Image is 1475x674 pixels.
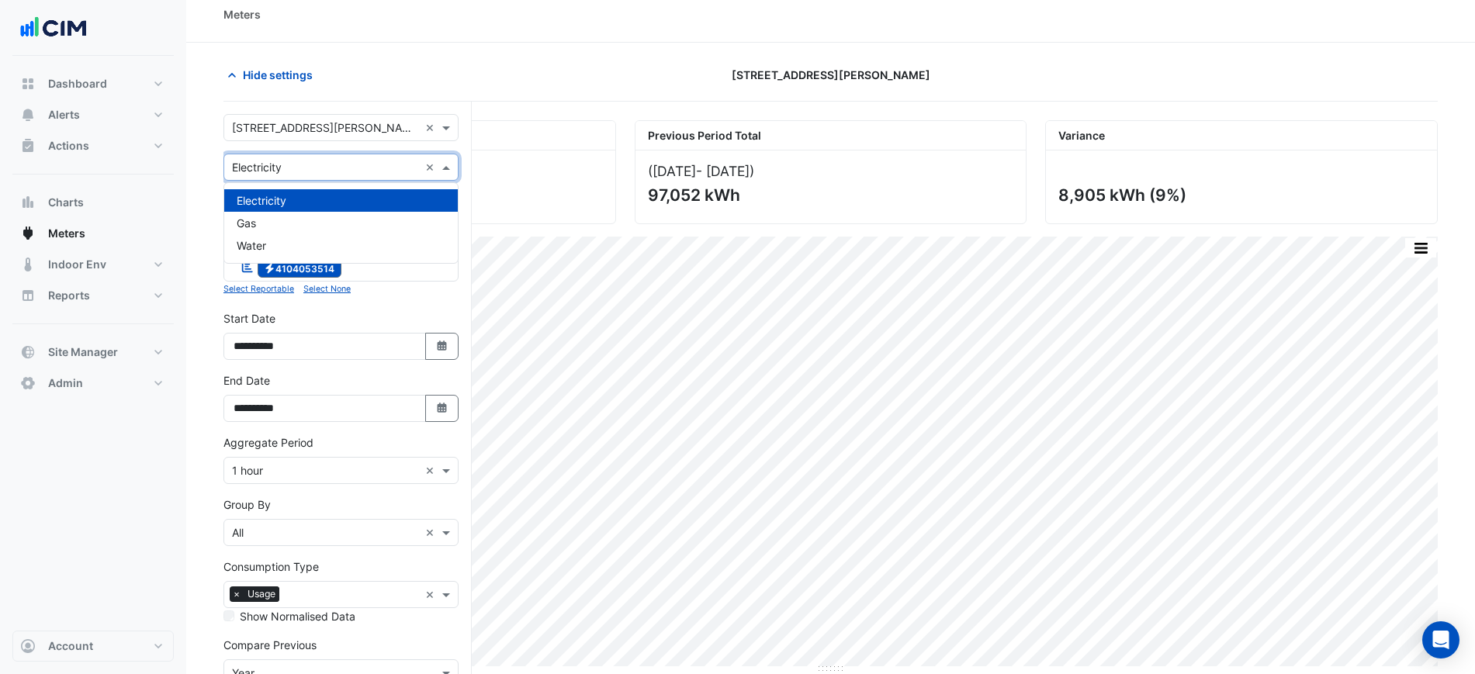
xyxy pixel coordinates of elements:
small: Select Reportable [223,284,294,294]
button: Actions [12,130,174,161]
span: 4104053514 [258,259,342,278]
span: - [DATE] [696,163,750,179]
div: 97,052 kWh [648,185,1011,205]
span: Site Manager [48,344,118,360]
span: Electricity [237,194,286,207]
fa-icon: Reportable [241,261,254,274]
span: Charts [48,195,84,210]
span: Hide settings [243,67,313,83]
small: Select None [303,284,351,294]
span: [STREET_ADDRESS][PERSON_NAME] [732,67,930,83]
div: Variance [1046,121,1437,150]
label: Consumption Type [223,558,319,575]
button: Account [12,631,174,662]
button: Meters [12,218,174,249]
span: Clear [425,159,438,175]
span: Clear [425,119,438,136]
span: Clear [425,524,438,541]
app-icon: Meters [20,226,36,241]
button: Select None [303,282,351,296]
label: Show Normalised Data [240,608,355,624]
button: Charts [12,187,174,218]
label: Group By [223,496,271,513]
app-icon: Indoor Env [20,257,36,272]
div: Options List [224,183,458,263]
span: Account [48,638,93,654]
fa-icon: Select Date [435,402,449,415]
button: More Options [1405,238,1436,258]
div: ([DATE] ) [648,163,1014,179]
button: Admin [12,368,174,399]
div: Previous Period Total [635,121,1027,150]
span: Dashboard [48,76,107,92]
span: Alerts [48,107,80,123]
label: End Date [223,372,270,389]
img: Company Logo [19,12,88,43]
fa-icon: Select Date [435,340,449,353]
span: Water [237,239,266,252]
app-icon: Dashboard [20,76,36,92]
label: Compare Previous [223,637,317,653]
app-icon: Actions [20,138,36,154]
span: Indoor Env [48,257,106,272]
span: Usage [244,586,279,602]
button: Reports [12,280,174,311]
span: × [230,586,244,602]
label: Start Date [223,310,275,327]
button: Dashboard [12,68,174,99]
div: 8,905 kWh (9%) [1058,185,1421,205]
fa-icon: Electricity [264,262,275,274]
span: Gas [237,216,256,230]
label: Aggregate Period [223,434,313,451]
div: Meters [223,6,261,22]
app-icon: Admin [20,375,36,391]
app-icon: Charts [20,195,36,210]
span: Reports [48,288,90,303]
span: Admin [48,375,83,391]
app-icon: Site Manager [20,344,36,360]
span: Meters [48,226,85,241]
app-icon: Reports [20,288,36,303]
button: Select Reportable [223,282,294,296]
button: Alerts [12,99,174,130]
span: Clear [425,586,438,603]
span: Clear [425,462,438,479]
div: Open Intercom Messenger [1422,621,1459,658]
button: Site Manager [12,337,174,368]
span: Actions [48,138,89,154]
button: Hide settings [223,61,323,88]
app-icon: Alerts [20,107,36,123]
button: Indoor Env [12,249,174,280]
